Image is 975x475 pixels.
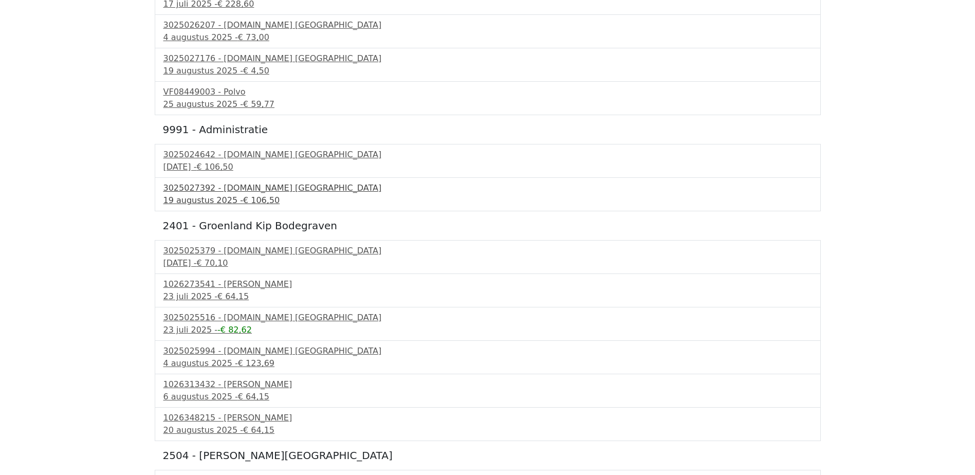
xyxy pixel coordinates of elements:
[163,19,812,44] a: 3025026207 - [DOMAIN_NAME] [GEOGRAPHIC_DATA]4 augustus 2025 -€ 73,00
[163,257,812,269] div: [DATE] -
[163,182,812,194] div: 3025027392 - [DOMAIN_NAME] [GEOGRAPHIC_DATA]
[163,86,812,111] a: VF08449003 - Polvo25 augustus 2025 -€ 59,77
[163,31,812,44] div: 4 augustus 2025 -
[163,98,812,111] div: 25 augustus 2025 -
[238,392,269,401] span: € 64,15
[163,123,813,136] h5: 9991 - Administratie
[196,162,233,172] span: € 106,50
[163,391,812,403] div: 6 augustus 2025 -
[163,345,812,370] a: 3025025994 - [DOMAIN_NAME] [GEOGRAPHIC_DATA]4 augustus 2025 -€ 123,69
[243,195,280,205] span: € 106,50
[163,290,812,303] div: 23 juli 2025 -
[163,220,813,232] h5: 2401 - Groenland Kip Bodegraven
[163,52,812,77] a: 3025027176 - [DOMAIN_NAME] [GEOGRAPHIC_DATA]19 augustus 2025 -€ 4,50
[163,245,812,257] div: 3025025379 - [DOMAIN_NAME] [GEOGRAPHIC_DATA]
[163,412,812,436] a: 1026348215 - [PERSON_NAME]20 augustus 2025 -€ 64,15
[243,425,274,435] span: € 64,15
[163,357,812,370] div: 4 augustus 2025 -
[163,278,812,290] div: 1026273541 - [PERSON_NAME]
[163,449,813,462] h5: 2504 - [PERSON_NAME][GEOGRAPHIC_DATA]
[163,424,812,436] div: 20 augustus 2025 -
[163,182,812,207] a: 3025027392 - [DOMAIN_NAME] [GEOGRAPHIC_DATA]19 augustus 2025 -€ 106,50
[163,149,812,161] div: 3025024642 - [DOMAIN_NAME] [GEOGRAPHIC_DATA]
[163,345,812,357] div: 3025025994 - [DOMAIN_NAME] [GEOGRAPHIC_DATA]
[238,358,274,368] span: € 123,69
[217,291,249,301] span: € 64,15
[217,325,252,335] span: -€ 82,62
[163,378,812,403] a: 1026313432 - [PERSON_NAME]6 augustus 2025 -€ 64,15
[196,258,228,268] span: € 70,10
[163,19,812,31] div: 3025026207 - [DOMAIN_NAME] [GEOGRAPHIC_DATA]
[163,278,812,303] a: 1026273541 - [PERSON_NAME]23 juli 2025 -€ 64,15
[238,32,269,42] span: € 73,00
[163,312,812,324] div: 3025025516 - [DOMAIN_NAME] [GEOGRAPHIC_DATA]
[163,149,812,173] a: 3025024642 - [DOMAIN_NAME] [GEOGRAPHIC_DATA][DATE] -€ 106,50
[163,245,812,269] a: 3025025379 - [DOMAIN_NAME] [GEOGRAPHIC_DATA][DATE] -€ 70,10
[243,99,274,109] span: € 59,77
[163,378,812,391] div: 1026313432 - [PERSON_NAME]
[243,66,269,76] span: € 4,50
[163,65,812,77] div: 19 augustus 2025 -
[163,324,812,336] div: 23 juli 2025 -
[163,194,812,207] div: 19 augustus 2025 -
[163,161,812,173] div: [DATE] -
[163,412,812,424] div: 1026348215 - [PERSON_NAME]
[163,52,812,65] div: 3025027176 - [DOMAIN_NAME] [GEOGRAPHIC_DATA]
[163,86,812,98] div: VF08449003 - Polvo
[163,312,812,336] a: 3025025516 - [DOMAIN_NAME] [GEOGRAPHIC_DATA]23 juli 2025 --€ 82,62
